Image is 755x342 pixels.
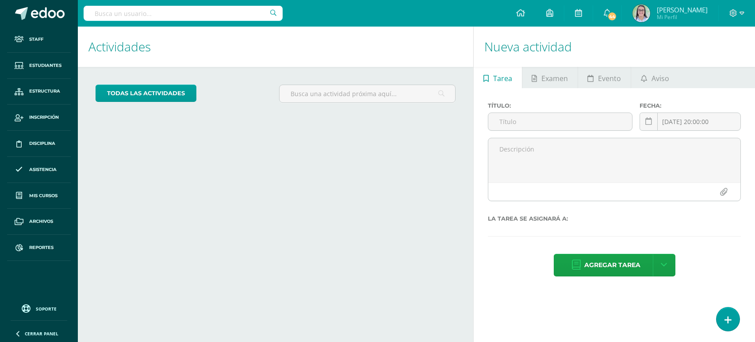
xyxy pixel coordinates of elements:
span: Examen [541,68,568,89]
span: Staff [29,36,43,43]
span: Disciplina [29,140,55,147]
img: 04502d3ebb6155621d07acff4f663ff2.png [632,4,650,22]
input: Fecha de entrega [640,113,740,130]
span: Aviso [652,68,669,89]
a: Mis cursos [7,183,71,209]
span: Estudiantes [29,62,61,69]
label: Título: [488,102,632,109]
input: Busca un usuario... [84,6,283,21]
span: Inscripción [29,114,59,121]
span: [PERSON_NAME] [657,5,708,14]
a: Estudiantes [7,53,71,79]
span: Asistencia [29,166,57,173]
a: Aviso [631,67,678,88]
a: Disciplina [7,131,71,157]
a: Tarea [474,67,521,88]
a: Staff [7,27,71,53]
h1: Nueva actividad [484,27,744,67]
a: Inscripción [7,105,71,131]
span: Cerrar panel [25,330,58,337]
a: Soporte [11,302,67,314]
label: La tarea se asignará a: [488,215,741,222]
span: Reportes [29,244,54,251]
input: Título [488,113,632,130]
input: Busca una actividad próxima aquí... [280,85,455,102]
span: Agregar tarea [584,254,640,276]
span: Evento [598,68,621,89]
a: Archivos [7,209,71,235]
a: Evento [578,67,631,88]
a: Asistencia [7,157,71,183]
h1: Actividades [88,27,463,67]
span: 44 [607,12,617,21]
span: Soporte [36,306,57,312]
span: Estructura [29,88,60,95]
span: Mis cursos [29,192,57,199]
span: Archivos [29,218,53,225]
label: Fecha: [640,102,741,109]
a: Estructura [7,79,71,105]
a: Reportes [7,235,71,261]
span: Mi Perfil [657,13,708,21]
span: Tarea [493,68,512,89]
a: Examen [522,67,578,88]
a: todas las Actividades [96,85,196,102]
